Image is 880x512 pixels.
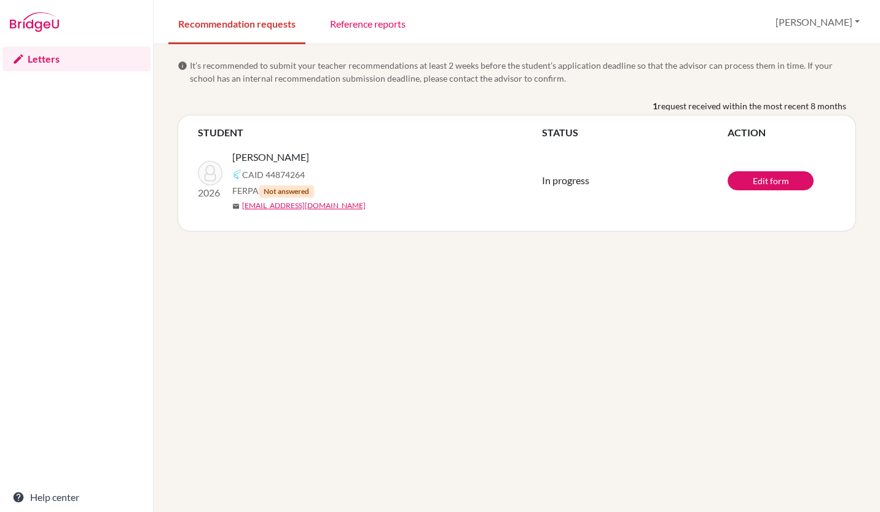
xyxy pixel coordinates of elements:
[178,61,187,71] span: info
[10,12,59,32] img: Bridge-U
[259,185,314,198] span: Not answered
[658,99,846,112] span: request received within the most recent 8 months
[2,47,151,71] a: Letters
[232,184,314,198] span: FERPA
[198,125,542,140] th: STUDENT
[728,125,836,140] th: ACTION
[542,125,728,140] th: STATUS
[198,185,222,200] p: 2026
[242,200,366,211] a: [EMAIL_ADDRESS][DOMAIN_NAME]
[232,169,242,179] img: Common App logo
[242,168,305,181] span: CAID 44874264
[2,485,151,510] a: Help center
[320,2,415,44] a: Reference reports
[190,59,856,85] span: It’s recommended to submit your teacher recommendations at least 2 weeks before the student’s app...
[198,161,222,185] img: Craft, Robert
[168,2,305,44] a: Recommendation requests
[542,174,589,186] span: In progress
[770,10,865,34] button: [PERSON_NAME]
[728,171,814,190] a: Edit form
[232,203,240,210] span: mail
[653,99,658,112] b: 1
[232,150,309,165] span: [PERSON_NAME]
